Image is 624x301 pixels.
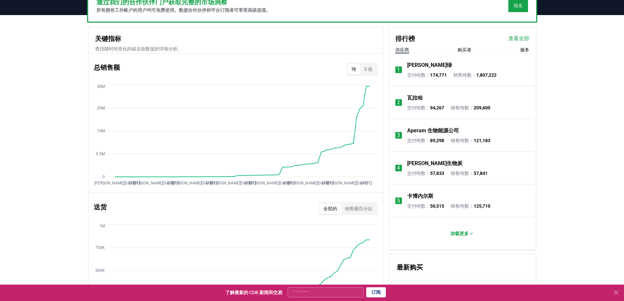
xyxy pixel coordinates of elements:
[249,181,290,185] tspan: [PERSON_NAME][DATE]
[94,64,120,71] font: 总销售额
[322,181,333,185] tspan: [DATE]
[451,138,469,143] font: 销售吨数
[96,152,105,156] tspan: 9.5M
[407,61,452,69] a: [PERSON_NAME]绿
[283,181,294,185] tspan: [DATE]
[474,138,490,143] font: 121,183
[450,231,469,236] font: 加载更多
[445,227,479,240] button: 加载更多
[514,2,523,9] a: 报名
[360,181,372,185] tspan: [DATE]
[364,66,372,72] font: $ 值
[514,3,523,8] font: 报名
[128,181,140,185] tspan: [DATE]
[99,224,105,228] tspan: 1M
[425,138,430,143] font: ：
[430,105,444,110] font: 94,267
[407,192,433,200] a: 卡博内尔斯
[430,138,444,143] font: 89,298
[244,181,256,185] tspan: [DATE]
[103,175,105,179] tspan: 0
[323,206,337,211] font: 全部的
[395,35,415,43] font: 排行榜
[397,198,400,204] font: 5
[451,203,469,209] font: 销售吨数
[97,129,105,133] tspan: 19M
[407,95,423,101] font: 瓦拉哈
[476,72,497,78] font: 1,807,222
[288,181,329,185] tspan: [PERSON_NAME][DATE]
[430,203,444,209] font: 50,515
[397,165,400,171] font: 4
[352,66,356,72] font: 吨
[407,62,452,68] font: [PERSON_NAME]绿
[96,8,271,13] font: 所有拥有工作帐户的用户均可免费使用。数据合作伙伴和平台订阅者可享受高级选项。
[407,94,423,102] a: 瓦拉哈
[407,127,459,135] a: Aperam 生物能源公司
[397,263,423,271] font: 最新购买
[508,35,529,42] font: 查看全部
[206,181,217,185] tspan: [DATE]
[94,203,107,211] font: 送货
[425,72,430,78] font: ：
[520,47,529,52] font: 服务
[397,66,400,73] font: 1
[469,171,474,176] font: ：
[425,105,430,110] font: ：
[397,99,400,105] font: 2
[407,193,433,199] font: 卡博内尔斯
[508,35,529,43] a: 查看全部
[453,72,472,78] font: 销售吨数
[407,160,463,167] a: [PERSON_NAME]生物炭
[472,72,476,78] font: ：
[458,47,471,52] font: 购买者
[474,171,488,176] font: 57,841
[95,245,105,250] tspan: 750K
[407,138,425,143] font: 交付吨数
[425,203,430,209] font: ：
[451,105,469,110] font: 销售吨数
[469,105,474,110] font: ：
[397,132,400,138] font: 3
[407,127,459,134] font: Aperam 生物能源公司
[97,84,105,89] tspan: 38M
[94,181,136,185] tspan: [PERSON_NAME][DATE]
[407,72,425,78] font: 交付吨数
[395,47,409,52] font: 供应商
[451,171,469,176] font: 销售吨数
[407,203,425,209] font: 交付吨数
[474,203,490,209] font: 125,710
[210,181,252,185] tspan: [PERSON_NAME][DATE]
[97,106,105,110] tspan: 29M
[167,181,179,185] tspan: [DATE]
[425,171,430,176] font: ：
[407,160,463,166] font: [PERSON_NAME]生物炭
[172,181,213,185] tspan: [PERSON_NAME][DATE]
[469,203,474,209] font: ：
[407,105,425,110] font: 交付吨数
[95,46,182,51] font: 查找随时间变化的碳去除数据的详细分析。
[430,72,447,78] font: 174,771
[407,171,425,176] font: 交付吨数
[326,181,368,185] tspan: [PERSON_NAME][DATE]
[474,105,490,110] font: 209,600
[95,35,121,43] font: 关键指标
[133,181,174,185] tspan: [PERSON_NAME][DATE]
[95,268,105,273] tspan: 500K
[345,206,372,211] font: 销售额百分比
[430,171,444,176] font: 57,833
[469,138,474,143] font: ：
